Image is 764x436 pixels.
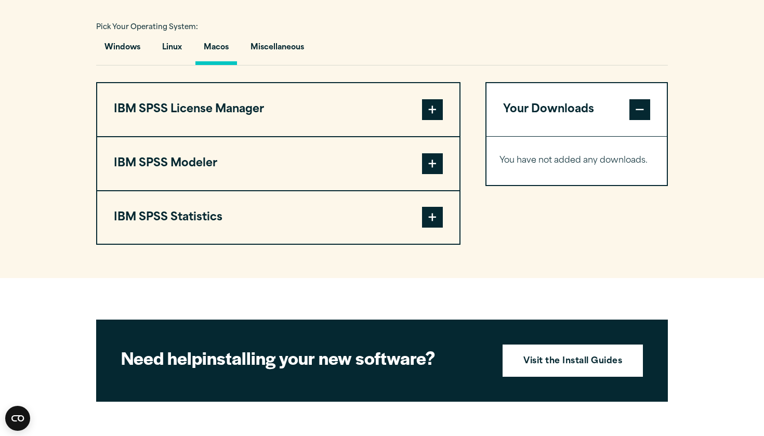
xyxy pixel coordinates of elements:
[121,345,202,370] strong: Need help
[503,345,643,377] a: Visit the Install Guides
[97,137,459,190] button: IBM SPSS Modeler
[97,83,459,136] button: IBM SPSS License Manager
[121,346,485,369] h2: installing your new software?
[523,355,622,368] strong: Visit the Install Guides
[499,153,654,168] p: You have not added any downloads.
[195,35,237,65] button: Macos
[242,35,312,65] button: Miscellaneous
[486,83,667,136] button: Your Downloads
[97,191,459,244] button: IBM SPSS Statistics
[96,35,149,65] button: Windows
[154,35,190,65] button: Linux
[5,406,30,431] button: Open CMP widget
[96,24,198,31] span: Pick Your Operating System:
[486,136,667,185] div: Your Downloads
